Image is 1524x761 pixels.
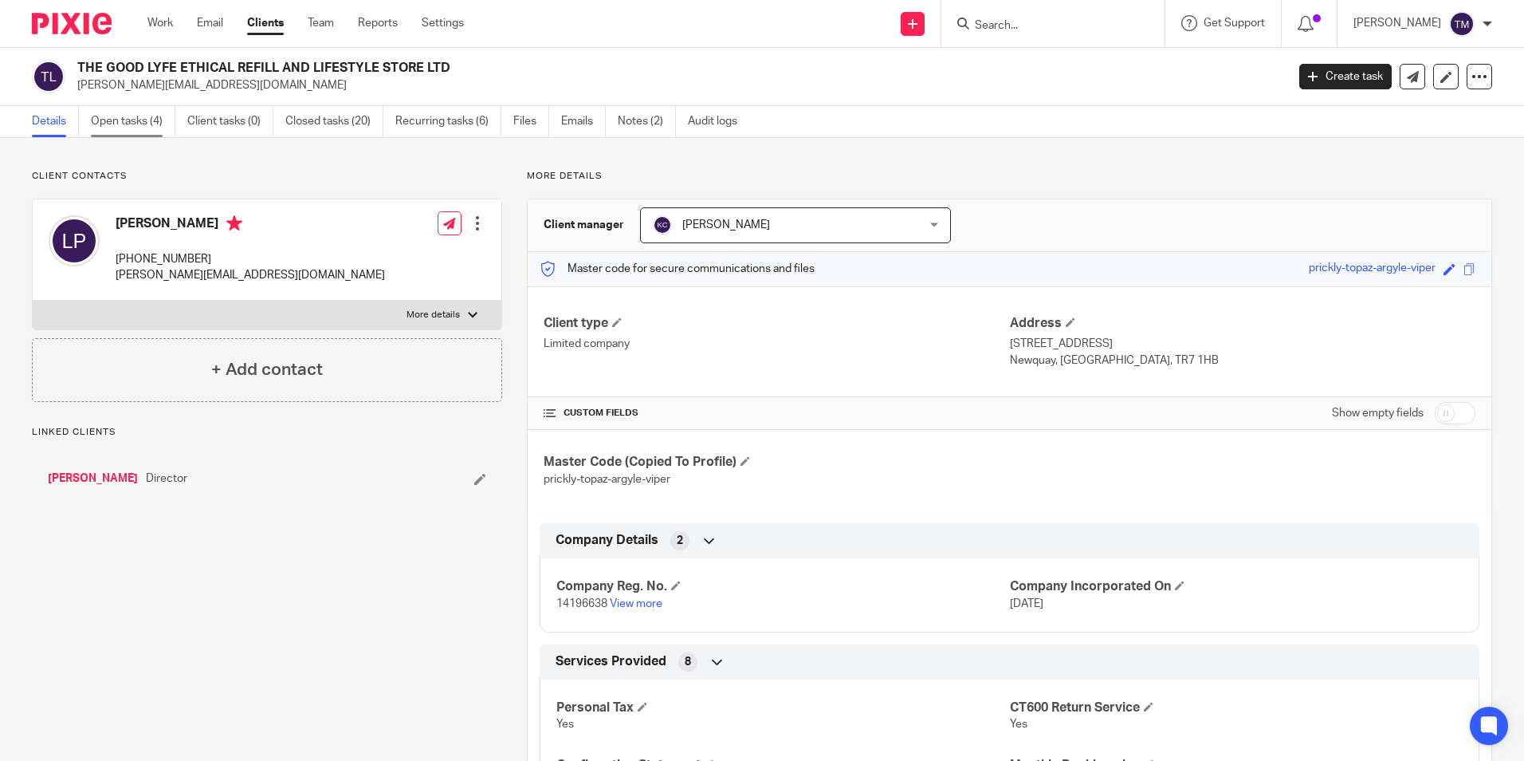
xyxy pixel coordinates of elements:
[653,215,672,235] img: svg%3E
[1010,719,1027,730] span: Yes
[556,719,574,730] span: Yes
[1309,260,1436,278] div: prickly-topaz-argyle-viper
[32,106,79,137] a: Details
[544,454,1009,471] h4: Master Code (Copied To Profile)
[308,15,334,31] a: Team
[513,106,549,137] a: Files
[1332,405,1424,421] label: Show empty fields
[544,336,1009,352] p: Limited company
[358,15,398,31] a: Reports
[677,533,683,549] span: 2
[226,215,242,231] i: Primary
[32,60,65,93] img: svg%3E
[1010,578,1463,595] h4: Company Incorporated On
[527,170,1492,183] p: More details
[285,106,383,137] a: Closed tasks (20)
[544,217,624,233] h3: Client manager
[556,598,607,609] span: 14196638
[48,471,138,487] a: [PERSON_NAME]
[1010,353,1475,369] p: Newquay, [GEOGRAPHIC_DATA], TR7 1HB
[1010,336,1475,352] p: [STREET_ADDRESS]
[544,407,1009,420] h4: CUSTOM FIELDS
[1299,64,1392,89] a: Create task
[32,13,112,34] img: Pixie
[540,261,815,277] p: Master code for secure communications and files
[116,251,385,267] p: [PHONE_NUMBER]
[544,474,670,485] span: prickly-topaz-argyle-viper
[146,471,187,487] span: Director
[91,106,175,137] a: Open tasks (4)
[682,219,770,231] span: [PERSON_NAME]
[556,700,1009,716] h4: Personal Tax
[1204,18,1265,29] span: Get Support
[49,215,100,266] img: svg%3E
[618,106,676,137] a: Notes (2)
[116,267,385,283] p: [PERSON_NAME][EMAIL_ADDRESS][DOMAIN_NAME]
[1010,700,1463,716] h4: CT600 Return Service
[1449,11,1475,37] img: svg%3E
[77,60,1035,77] h2: THE GOOD LYFE ETHICAL REFILL AND LIFESTYLE STORE LTD
[561,106,606,137] a: Emails
[187,106,273,137] a: Client tasks (0)
[610,598,662,609] a: View more
[1010,315,1475,332] h4: Address
[116,215,385,235] h4: [PERSON_NAME]
[422,15,464,31] a: Settings
[197,15,223,31] a: Email
[77,77,1275,93] p: [PERSON_NAME][EMAIL_ADDRESS][DOMAIN_NAME]
[211,357,323,382] h4: + Add contact
[556,653,666,670] span: Services Provided
[688,106,749,137] a: Audit logs
[1353,15,1441,31] p: [PERSON_NAME]
[147,15,173,31] a: Work
[407,309,460,321] p: More details
[556,532,658,549] span: Company Details
[395,106,501,137] a: Recurring tasks (6)
[685,654,691,670] span: 8
[247,15,284,31] a: Clients
[544,315,1009,332] h4: Client type
[1010,598,1043,609] span: [DATE]
[32,426,502,439] p: Linked clients
[973,19,1117,34] input: Search
[32,170,502,183] p: Client contacts
[556,578,1009,595] h4: Company Reg. No.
